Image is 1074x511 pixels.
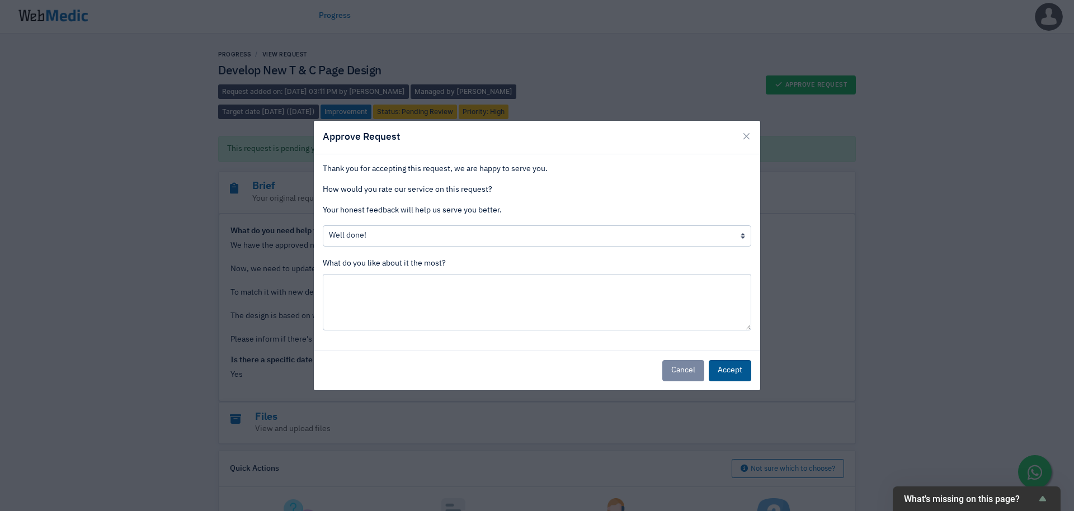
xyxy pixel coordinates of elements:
button: Cancel [662,360,704,381]
p: Your honest feedback will help us serve you better. [323,205,751,216]
label: What do you like about it the most? [323,258,751,269]
button: Close [733,121,760,152]
button: Accept [709,360,751,381]
p: How would you rate our service on this request? [323,184,751,196]
button: Show survey - What's missing on this page? [904,492,1049,505]
h5: Approve Request [323,130,400,144]
span: What's missing on this page? [904,494,1036,504]
p: Thank you for accepting this request, we are happy to serve you. [323,163,751,175]
span: × [742,129,751,144]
